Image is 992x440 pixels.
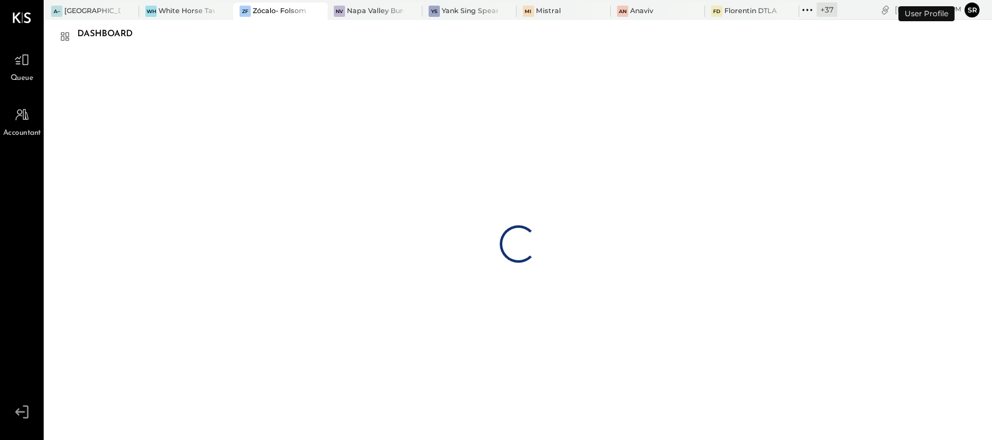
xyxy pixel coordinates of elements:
div: copy link [879,3,892,16]
div: Mi [523,6,534,17]
div: Mistral [536,6,561,16]
span: Queue [11,73,34,84]
div: WH [145,6,157,17]
div: An [617,6,628,17]
button: Sr [965,2,980,17]
div: Zócalo- Folsom [253,6,306,16]
div: + 37 [817,2,837,17]
div: Napa Valley Burger Company [347,6,403,16]
div: NV [334,6,345,17]
span: Accountant [3,128,41,139]
div: FD [711,6,722,17]
div: Dashboard [77,24,145,44]
div: Anaviv [630,6,653,16]
a: Queue [1,48,43,84]
div: YS [429,6,440,17]
div: [GEOGRAPHIC_DATA] – [GEOGRAPHIC_DATA] [64,6,120,16]
div: Yank Sing Spear Street [442,6,498,16]
span: pm [951,5,961,14]
div: White Horse Tavern [158,6,215,16]
a: Accountant [1,103,43,139]
div: A– [51,6,62,17]
span: 1 : 00 [924,4,949,16]
div: Florentin DTLA [724,6,777,16]
div: [DATE] [895,4,961,16]
div: User Profile [898,6,955,21]
div: ZF [240,6,251,17]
